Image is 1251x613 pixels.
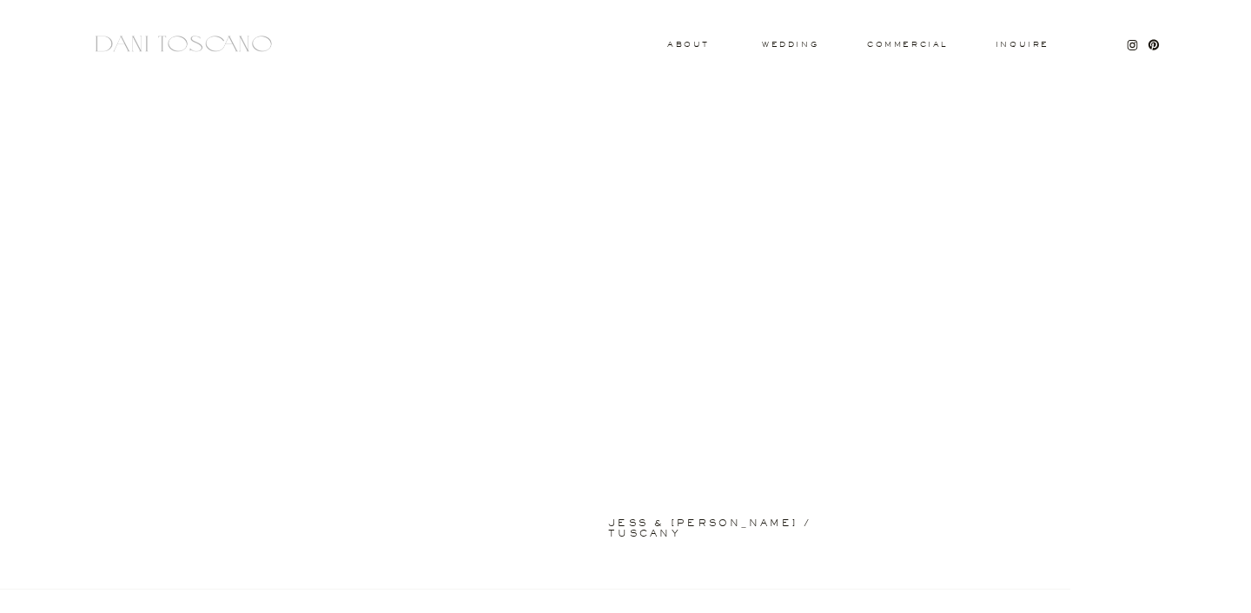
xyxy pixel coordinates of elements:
a: jess & [PERSON_NAME] / tuscany [608,518,879,525]
a: commercial [867,41,947,48]
a: Inquire [995,41,1050,49]
a: wedding [762,41,818,47]
a: About [667,41,705,47]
